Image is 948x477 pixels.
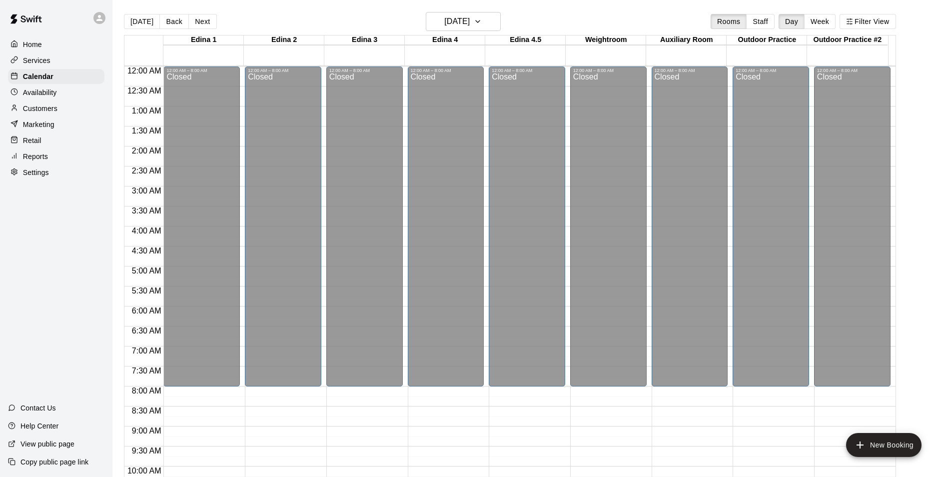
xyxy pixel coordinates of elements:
div: 12:00 AM – 8:00 AM: Closed [489,66,565,386]
div: Outdoor Practice #2 [807,35,888,45]
span: 8:00 AM [129,386,164,395]
button: [DATE] [426,12,501,31]
div: 12:00 AM – 8:00 AM: Closed [733,66,809,386]
div: 12:00 AM – 8:00 AM [573,68,644,73]
div: Closed [573,73,644,390]
div: Closed [492,73,562,390]
p: Reports [23,151,48,161]
div: Weightroom [566,35,646,45]
div: Closed [736,73,806,390]
span: 8:30 AM [129,406,164,415]
p: Availability [23,87,57,97]
div: Closed [329,73,400,390]
p: Services [23,55,50,65]
div: 12:00 AM – 8:00 AM: Closed [408,66,484,386]
div: 12:00 AM – 8:00 AM: Closed [652,66,728,386]
a: Reports [8,149,104,164]
p: Copy public page link [20,457,88,467]
div: Auxiliary Room [646,35,727,45]
div: 12:00 AM – 8:00 AM [655,68,725,73]
p: Retail [23,135,41,145]
a: Calendar [8,69,104,84]
p: Home [23,39,42,49]
span: 1:30 AM [129,126,164,135]
span: 1:00 AM [129,106,164,115]
div: Edina 3 [324,35,405,45]
span: 2:30 AM [129,166,164,175]
div: Outdoor Practice [727,35,807,45]
div: 12:00 AM – 8:00 AM [736,68,806,73]
button: [DATE] [124,14,160,29]
div: Edina 2 [244,35,324,45]
button: Back [159,14,189,29]
div: Closed [817,73,888,390]
p: Help Center [20,421,58,431]
a: Marketing [8,117,104,132]
div: 12:00 AM – 8:00 AM [329,68,400,73]
span: 4:30 AM [129,246,164,255]
div: 12:00 AM – 8:00 AM: Closed [326,66,403,386]
span: 5:30 AM [129,286,164,295]
span: 7:00 AM [129,346,164,355]
div: 12:00 AM – 8:00 AM [492,68,562,73]
div: Closed [166,73,237,390]
div: Edina 1 [163,35,244,45]
button: Day [779,14,805,29]
div: 12:00 AM – 8:00 AM [248,68,318,73]
a: Home [8,37,104,52]
button: Filter View [840,14,896,29]
div: 12:00 AM – 8:00 AM: Closed [245,66,321,386]
div: 12:00 AM – 8:00 AM: Closed [163,66,240,386]
span: 9:00 AM [129,426,164,435]
button: Staff [746,14,775,29]
h6: [DATE] [444,14,470,28]
span: 3:30 AM [129,206,164,215]
span: 10:00 AM [125,466,164,475]
div: 12:00 AM – 8:00 AM: Closed [814,66,891,386]
a: Customers [8,101,104,116]
button: Next [188,14,216,29]
p: Settings [23,167,49,177]
p: Contact Us [20,403,56,413]
p: Customers [23,103,57,113]
div: Edina 4.5 [485,35,566,45]
span: 4:00 AM [129,226,164,235]
span: 7:30 AM [129,366,164,375]
button: Rooms [711,14,747,29]
div: 12:00 AM – 8:00 AM: Closed [570,66,647,386]
a: Settings [8,165,104,180]
div: Closed [655,73,725,390]
span: 5:00 AM [129,266,164,275]
p: Calendar [23,71,53,81]
span: 12:30 AM [125,86,164,95]
button: add [846,433,922,457]
p: Marketing [23,119,54,129]
span: 12:00 AM [125,66,164,75]
span: 6:30 AM [129,326,164,335]
span: 9:30 AM [129,446,164,455]
a: Services [8,53,104,68]
a: Retail [8,133,104,148]
p: View public page [20,439,74,449]
span: 3:00 AM [129,186,164,195]
div: Closed [411,73,481,390]
a: Availability [8,85,104,100]
span: 6:00 AM [129,306,164,315]
button: Week [804,14,836,29]
div: Closed [248,73,318,390]
div: 12:00 AM – 8:00 AM [817,68,888,73]
span: 2:00 AM [129,146,164,155]
div: Edina 4 [405,35,485,45]
div: 12:00 AM – 8:00 AM [411,68,481,73]
div: 12:00 AM – 8:00 AM [166,68,237,73]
